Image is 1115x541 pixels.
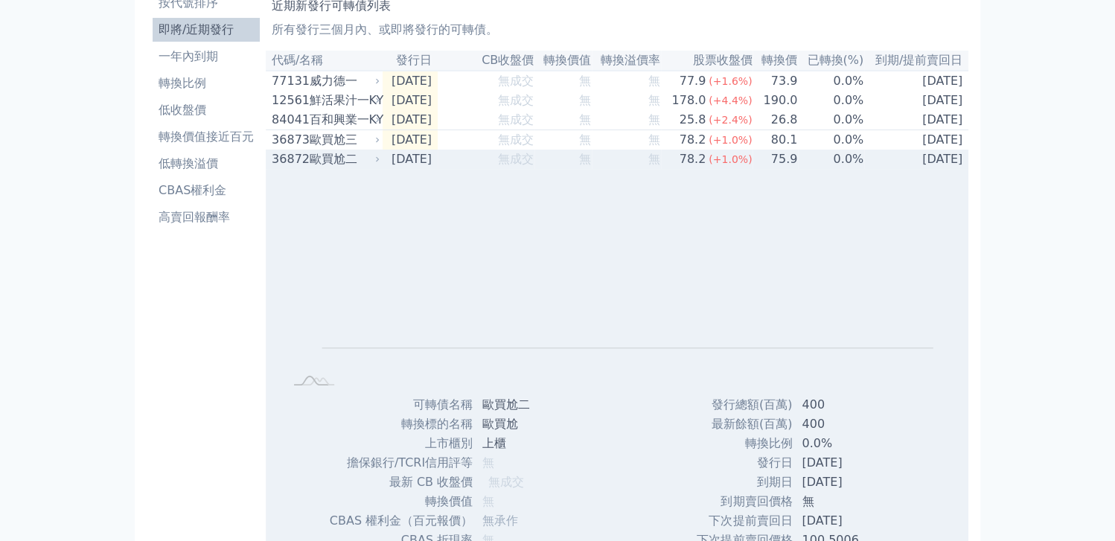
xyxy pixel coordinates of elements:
div: 36873 [272,131,305,149]
g: Chart [308,192,933,370]
td: 發行日 [696,453,793,473]
td: 26.8 [753,110,798,130]
td: 最新 CB 收盤價 [329,473,473,492]
th: CB收盤價 [438,51,534,71]
div: 36872 [272,150,305,168]
td: 最新餘額(百萬) [696,414,793,434]
span: 無 [579,132,591,147]
td: 0.0% [798,130,864,150]
a: CBAS權利金 [153,179,260,202]
td: 75.9 [753,150,798,169]
div: 鮮活果汁一KY [309,92,377,109]
th: 轉換價值 [534,51,592,71]
td: 擔保銀行/TCRI信用評等 [329,453,473,473]
a: 轉換價值接近百元 [153,125,260,149]
li: 高賣回報酬率 [153,208,260,226]
a: 轉換比例 [153,71,260,95]
div: 歐買尬二 [309,150,377,168]
li: 低收盤價 [153,101,260,119]
span: 無成交 [498,93,534,107]
td: 可轉債名稱 [329,395,473,414]
td: [DATE] [793,453,905,473]
td: 上市櫃別 [329,434,473,453]
span: (+1.0%) [709,153,752,165]
div: 歐買尬三 [309,131,377,149]
p: 所有發行三個月內、或即將發行的可轉債。 [272,21,962,39]
td: [DATE] [383,110,438,130]
span: 無 [579,152,591,166]
div: 12561 [272,92,305,109]
a: 一年內到期 [153,45,260,68]
td: [DATE] [864,110,968,130]
td: 到期日 [696,473,793,492]
td: 0.0% [793,434,905,453]
span: 無 [579,93,591,107]
th: 股票收盤價 [661,51,753,71]
td: 歐買尬二 [473,395,570,414]
span: 無 [648,93,660,107]
span: 無 [648,74,660,88]
li: 低轉換溢價 [153,155,260,173]
span: (+1.0%) [709,134,752,146]
div: 77.9 [677,72,709,90]
th: 代碼/名稱 [266,51,383,71]
td: 0.0% [798,110,864,130]
td: [DATE] [864,150,968,169]
div: 78.2 [677,150,709,168]
td: 400 [793,414,905,434]
a: 低收盤價 [153,98,260,122]
td: CBAS 權利金（百元報價） [329,511,473,531]
th: 發行日 [383,51,438,71]
span: 無 [648,132,660,147]
span: 無 [648,152,660,166]
td: 73.9 [753,71,798,91]
span: 無成交 [498,132,534,147]
a: 高賣回報酬率 [153,205,260,229]
span: 無成交 [488,475,524,489]
td: 轉換價值 [329,492,473,511]
span: 無 [648,112,660,127]
span: 無承作 [482,513,518,528]
td: 80.1 [753,130,798,150]
td: [DATE] [864,71,968,91]
td: 無 [793,492,905,511]
td: 發行總額(百萬) [696,395,793,414]
div: 178.0 [668,92,709,109]
td: 0.0% [798,150,864,169]
div: 78.2 [677,131,709,149]
span: (+4.4%) [709,95,752,106]
th: 到期/提前賣回日 [864,51,968,71]
span: 無 [482,455,494,470]
td: 0.0% [798,91,864,110]
span: 無 [579,112,591,127]
span: 無成交 [498,74,534,88]
td: [DATE] [864,130,968,150]
span: (+1.6%) [709,75,752,87]
td: [DATE] [383,91,438,110]
li: 即將/近期發行 [153,21,260,39]
li: 轉換比例 [153,74,260,92]
td: 190.0 [753,91,798,110]
td: 轉換標的名稱 [329,414,473,434]
td: [DATE] [864,91,968,110]
div: 25.8 [677,111,709,129]
div: 威力德一 [309,72,377,90]
th: 已轉換(%) [798,51,864,71]
td: [DATE] [793,473,905,492]
td: [DATE] [383,150,438,169]
a: 低轉換溢價 [153,152,260,176]
span: 無 [482,494,494,508]
li: 轉換價值接近百元 [153,128,260,146]
a: 即將/近期發行 [153,18,260,42]
td: 上櫃 [473,434,570,453]
span: 無 [579,74,591,88]
td: 轉換比例 [696,434,793,453]
span: 無成交 [498,112,534,127]
div: 84041 [272,111,305,129]
td: [DATE] [383,71,438,91]
td: [DATE] [383,130,438,150]
td: 歐買尬 [473,414,570,434]
th: 轉換溢價率 [592,51,661,71]
td: 400 [793,395,905,414]
span: (+2.4%) [709,114,752,126]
